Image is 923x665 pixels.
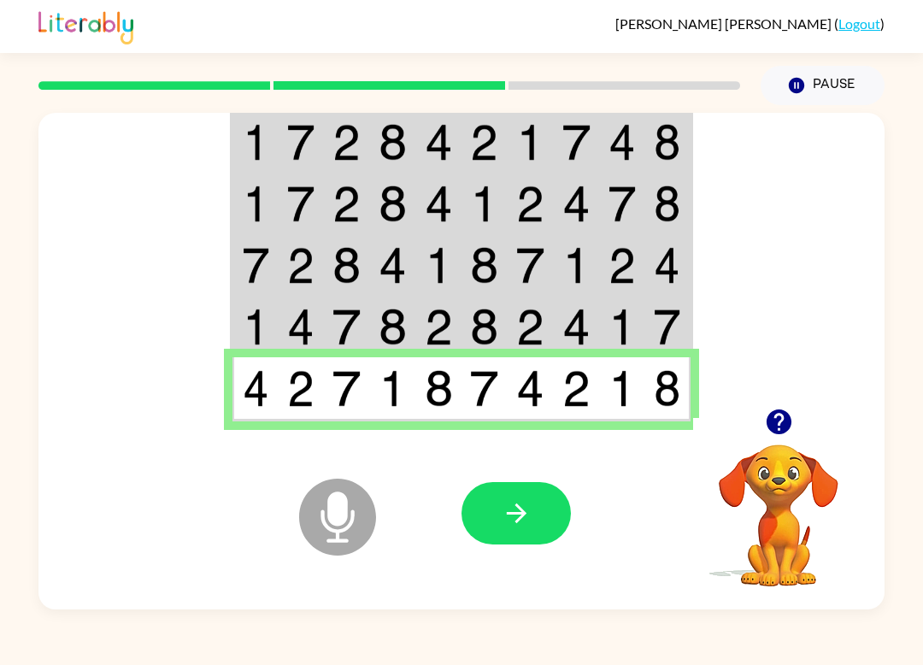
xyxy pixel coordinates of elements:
img: 4 [562,185,591,222]
img: 7 [608,185,637,222]
img: 2 [287,370,315,407]
img: 7 [562,124,591,161]
img: 1 [470,185,498,222]
img: 7 [470,370,498,407]
img: 2 [332,124,361,161]
img: 2 [425,309,453,345]
img: 1 [379,370,407,407]
img: 8 [654,370,680,407]
img: 8 [332,247,361,284]
img: 1 [516,124,544,161]
div: ( ) [615,15,885,32]
img: 7 [654,309,680,345]
img: 4 [425,124,453,161]
img: 4 [379,247,407,284]
img: 2 [516,185,544,222]
img: 1 [562,247,591,284]
video: Your browser must support playing .mp4 files to use Literably. Please try using another browser. [693,418,864,589]
img: 8 [654,185,680,222]
img: 4 [654,247,680,284]
img: 4 [562,309,591,345]
img: 4 [425,185,453,222]
img: 8 [470,247,498,284]
img: 1 [243,185,269,222]
img: 2 [562,370,591,407]
img: Literably [38,7,133,44]
span: [PERSON_NAME] [PERSON_NAME] [615,15,834,32]
img: 8 [379,124,407,161]
img: 7 [516,247,544,284]
img: 7 [332,370,361,407]
img: 7 [243,247,269,284]
img: 2 [470,124,498,161]
img: 1 [608,370,637,407]
img: 7 [332,309,361,345]
img: 2 [516,309,544,345]
img: 8 [654,124,680,161]
img: 8 [425,370,453,407]
img: 1 [243,309,269,345]
img: 2 [608,247,637,284]
img: 2 [287,247,315,284]
button: Pause [761,66,885,105]
a: Logout [838,15,880,32]
img: 1 [425,247,453,284]
img: 2 [332,185,361,222]
img: 4 [516,370,544,407]
img: 7 [287,185,315,222]
img: 8 [470,309,498,345]
img: 8 [379,309,407,345]
img: 7 [287,124,315,161]
img: 1 [243,124,269,161]
img: 1 [608,309,637,345]
img: 8 [379,185,407,222]
img: 4 [243,370,269,407]
img: 4 [287,309,315,345]
img: 4 [608,124,637,161]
